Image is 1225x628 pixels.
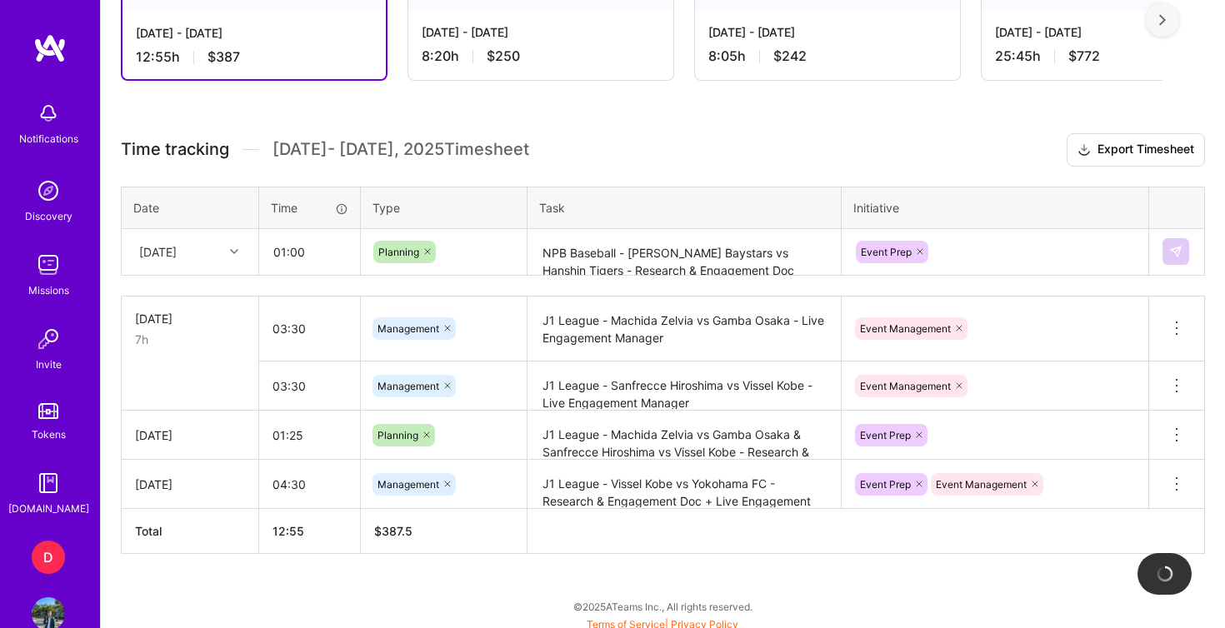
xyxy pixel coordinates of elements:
[32,322,65,356] img: Invite
[860,478,911,491] span: Event Prep
[122,509,259,554] th: Total
[32,466,65,500] img: guide book
[135,426,245,444] div: [DATE]
[1068,47,1100,65] span: $772
[773,47,807,65] span: $242
[259,509,361,554] th: 12:55
[1159,14,1166,26] img: right
[19,130,78,147] div: Notifications
[529,461,839,507] textarea: J1 League - Vissel Kobe vs Yokohama FC - Research & Engagement Doc + Live Engagement Manager
[135,331,245,348] div: 7h
[374,524,412,538] span: $ 387.5
[361,187,527,228] th: Type
[422,23,660,41] div: [DATE] - [DATE]
[1156,565,1174,583] img: loading
[529,363,839,409] textarea: J1 League - Sanfrecce Hiroshima vs Vissel Kobe - Live Engagement Manager
[25,207,72,225] div: Discovery
[860,429,911,441] span: Event Prep
[259,307,360,351] input: HH:MM
[377,429,418,441] span: Planning
[377,380,439,392] span: Management
[136,24,372,42] div: [DATE] - [DATE]
[1169,245,1182,258] img: Submit
[377,322,439,335] span: Management
[32,174,65,207] img: discovery
[36,356,62,373] div: Invite
[860,380,951,392] span: Event Management
[8,500,89,517] div: [DOMAIN_NAME]
[527,187,842,228] th: Task
[422,47,660,65] div: 8:20 h
[28,282,69,299] div: Missions
[32,248,65,282] img: teamwork
[32,541,65,574] div: D
[38,403,58,419] img: tokens
[135,476,245,493] div: [DATE]
[708,23,947,41] div: [DATE] - [DATE]
[853,199,1137,217] div: Initiative
[529,412,839,459] textarea: J1 League - Machida Zelvia vs Gamba Osaka & Sanfrecce Hiroshima vs Vissel Kobe - Research & Engag...
[1067,133,1205,167] button: Export Timesheet
[860,322,951,335] span: Event Management
[33,33,67,63] img: logo
[122,187,259,228] th: Date
[377,478,439,491] span: Management
[272,139,529,160] span: [DATE] - [DATE] , 2025 Timesheet
[529,298,839,361] textarea: J1 League - Machida Zelvia vs Gamba Osaka - Live Engagement Manager
[378,246,419,258] span: Planning
[259,413,360,457] input: HH:MM
[27,541,69,574] a: D
[861,246,912,258] span: Event Prep
[207,48,240,66] span: $387
[1077,142,1091,159] i: icon Download
[936,478,1027,491] span: Event Management
[259,364,360,408] input: HH:MM
[708,47,947,65] div: 8:05 h
[32,97,65,130] img: bell
[135,310,245,327] div: [DATE]
[100,586,1225,627] div: © 2025 ATeams Inc., All rights reserved.
[271,199,348,217] div: Time
[136,48,372,66] div: 12:55 h
[139,243,177,261] div: [DATE]
[230,247,238,256] i: icon Chevron
[487,47,520,65] span: $250
[259,462,360,506] input: HH:MM
[32,426,66,443] div: Tokens
[260,230,359,274] input: HH:MM
[121,139,229,160] span: Time tracking
[1162,238,1191,265] div: null
[529,231,839,275] textarea: NPB Baseball - [PERSON_NAME] Baystars vs Hanshin Tigers - Research & Engagement Doc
